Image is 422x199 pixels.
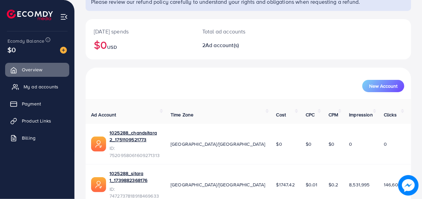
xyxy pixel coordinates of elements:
[202,27,267,35] p: Total ad accounts
[171,141,265,147] span: [GEOGRAPHIC_DATA]/[GEOGRAPHIC_DATA]
[5,97,69,111] a: Payment
[329,181,338,188] span: $0.2
[24,83,58,90] span: My ad accounts
[171,181,265,188] span: [GEOGRAPHIC_DATA]/[GEOGRAPHIC_DATA]
[384,181,401,188] span: 146,603
[329,111,338,118] span: CPM
[7,10,53,20] img: logo
[110,170,160,184] a: 1025288_sitara 1_1739882368176
[60,47,67,54] img: image
[22,66,42,73] span: Overview
[107,44,117,51] span: USD
[276,181,295,188] span: $1747.42
[5,80,69,94] a: My ad accounts
[276,141,282,147] span: $0
[306,181,318,188] span: $0.01
[8,45,16,55] span: $0
[205,41,239,49] span: Ad account(s)
[5,114,69,128] a: Product Links
[202,42,267,48] h2: 2
[91,111,116,118] span: Ad Account
[22,100,41,107] span: Payment
[384,111,397,118] span: Clicks
[60,13,68,21] img: menu
[369,84,397,88] span: New Account
[349,181,369,188] span: 8,531,995
[306,111,315,118] span: CPC
[94,27,186,35] p: [DATE] spends
[94,38,186,51] h2: $0
[349,141,352,147] span: 0
[349,111,373,118] span: Impression
[5,63,69,76] a: Overview
[22,134,35,141] span: Billing
[306,141,311,147] span: $0
[110,129,160,143] a: 1025288_chandsitara 2_1751109521773
[329,141,334,147] span: $0
[276,111,286,118] span: Cost
[5,131,69,145] a: Billing
[398,175,419,196] img: image
[362,80,404,92] button: New Account
[8,38,44,44] span: Ecomdy Balance
[384,141,387,147] span: 0
[22,117,51,124] span: Product Links
[91,177,106,192] img: ic-ads-acc.e4c84228.svg
[110,145,160,159] span: ID: 7520958061609271313
[91,137,106,152] img: ic-ads-acc.e4c84228.svg
[171,111,193,118] span: Time Zone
